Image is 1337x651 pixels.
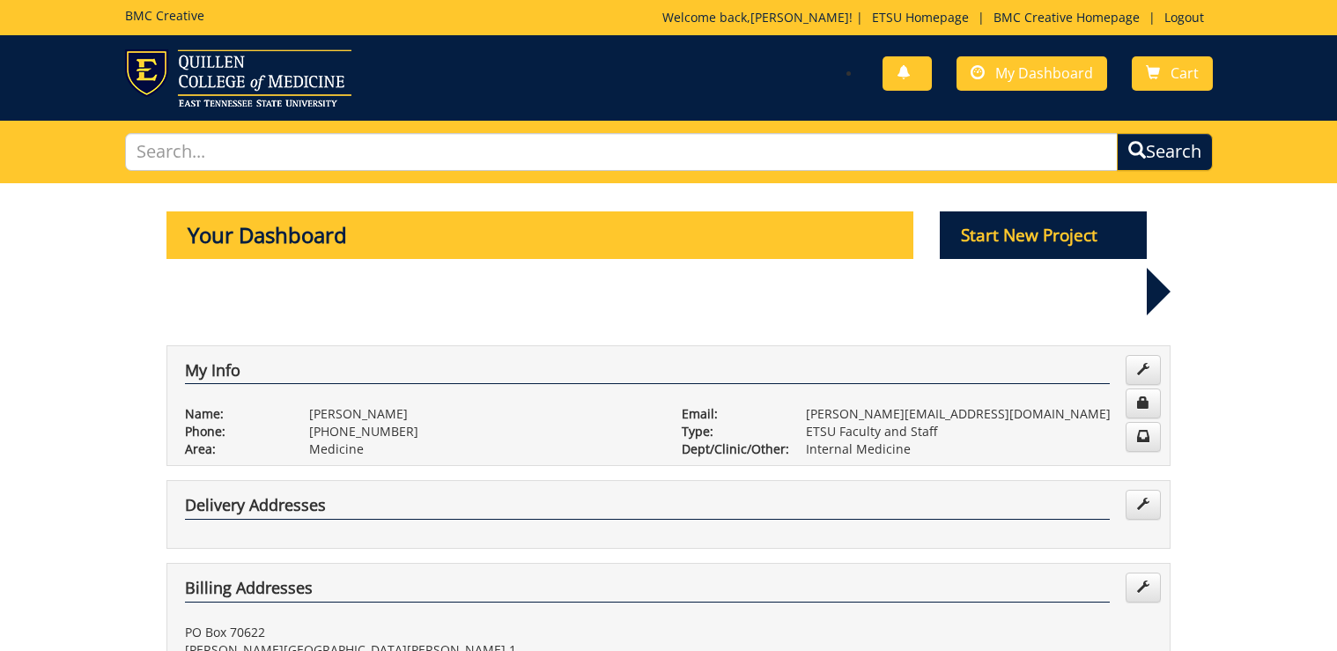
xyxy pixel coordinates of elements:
[185,440,283,458] p: Area:
[1132,56,1213,91] a: Cart
[1171,63,1199,83] span: Cart
[185,362,1110,385] h4: My Info
[806,440,1152,458] p: Internal Medicine
[1126,422,1161,452] a: Change Communication Preferences
[957,56,1107,91] a: My Dashboard
[995,63,1093,83] span: My Dashboard
[185,624,655,641] p: PO Box 70622
[940,211,1148,259] p: Start New Project
[863,9,978,26] a: ETSU Homepage
[185,580,1110,603] h4: Billing Addresses
[1126,490,1161,520] a: Edit Addresses
[166,211,913,259] p: Your Dashboard
[1126,388,1161,418] a: Change Password
[125,9,204,22] h5: BMC Creative
[125,49,351,107] img: ETSU logo
[682,405,779,423] p: Email:
[185,405,283,423] p: Name:
[1117,133,1213,171] button: Search
[125,133,1118,171] input: Search...
[309,440,655,458] p: Medicine
[185,497,1110,520] h4: Delivery Addresses
[985,9,1149,26] a: BMC Creative Homepage
[309,423,655,440] p: [PHONE_NUMBER]
[1156,9,1213,26] a: Logout
[682,440,779,458] p: Dept/Clinic/Other:
[1126,573,1161,603] a: Edit Addresses
[185,423,283,440] p: Phone:
[309,405,655,423] p: [PERSON_NAME]
[1126,355,1161,385] a: Edit Info
[940,228,1148,245] a: Start New Project
[750,9,849,26] a: [PERSON_NAME]
[662,9,1213,26] p: Welcome back, ! | | |
[806,405,1152,423] p: [PERSON_NAME][EMAIL_ADDRESS][DOMAIN_NAME]
[682,423,779,440] p: Type:
[806,423,1152,440] p: ETSU Faculty and Staff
